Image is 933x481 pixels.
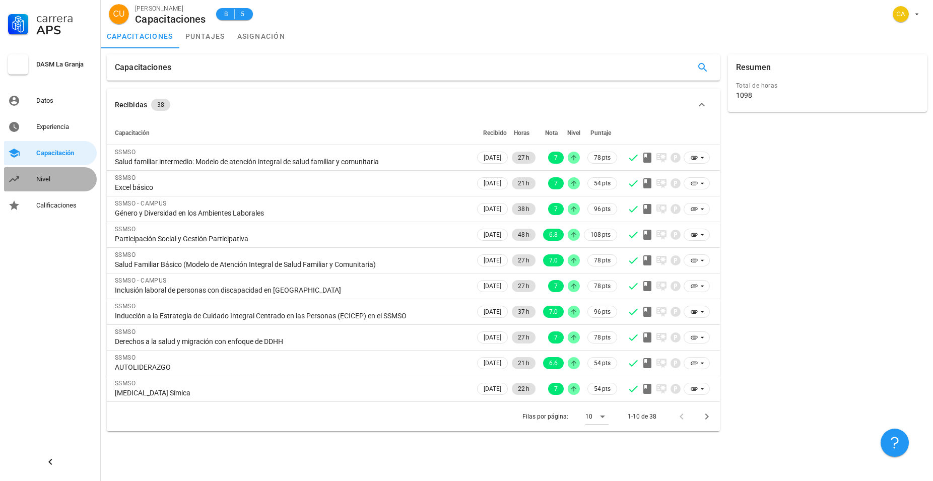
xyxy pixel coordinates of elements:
div: Inclusión laboral de personas con discapacidad en [GEOGRAPHIC_DATA] [115,286,467,295]
span: [DATE] [484,152,501,163]
button: Página siguiente [698,407,716,426]
span: 78 pts [594,153,611,163]
th: Nota [538,121,566,145]
span: Puntaje [590,129,611,136]
div: Participación Social y Gestión Participativa [115,234,467,243]
th: Puntaje [582,121,619,145]
span: 7 [554,331,558,343]
span: Nota [545,129,558,136]
span: CU [113,4,124,24]
span: 108 pts [590,230,611,240]
div: Capacitaciones [115,54,171,81]
a: puntajes [179,24,231,48]
div: 1098 [736,91,752,100]
span: SSMSO [115,174,136,181]
div: avatar [109,4,129,24]
span: [DATE] [484,229,501,240]
span: SSMSO [115,328,136,335]
span: 27 h [518,152,529,164]
th: Recibido [475,121,510,145]
span: SSMSO [115,380,136,387]
a: Experiencia [4,115,97,139]
span: 48 h [518,229,529,241]
span: 54 pts [594,384,611,394]
span: SSMSO [115,251,136,258]
span: SSMSO [115,149,136,156]
span: SSMSO - CAMPUS [115,277,167,284]
div: 10 [585,412,592,421]
span: 27 h [518,254,529,266]
span: 5 [239,9,247,19]
div: 10Filas por página: [585,408,609,425]
span: SSMSO - CAMPUS [115,200,167,207]
div: Nivel [36,175,93,183]
span: [DATE] [484,332,501,343]
div: Calificaciones [36,201,93,210]
div: AUTOLIDERAZGO [115,363,467,372]
div: Datos [36,97,93,105]
span: 54 pts [594,358,611,368]
span: SSMSO [115,226,136,233]
span: 7 [554,280,558,292]
div: Carrera [36,12,93,24]
a: Nivel [4,167,97,191]
div: Recibidas [115,99,147,110]
div: Inducción a la Estrategia de Cuidado Integral Centrado en las Personas (ECICEP) en el SSMSO [115,311,467,320]
span: [DATE] [484,281,501,292]
div: APS [36,24,93,36]
span: 78 pts [594,255,611,265]
span: 27 h [518,331,529,343]
span: Recibido [483,129,507,136]
span: 6.8 [549,229,558,241]
span: 38 [157,99,164,111]
span: 21 h [518,357,529,369]
span: [DATE] [484,383,501,394]
div: Total de horas [736,81,919,91]
div: Capacitación [36,149,93,157]
div: Género y Diversidad en los Ambientes Laborales [115,209,467,218]
span: Nivel [567,129,580,136]
span: 7.0 [549,254,558,266]
span: 38 h [518,203,529,215]
span: 27 h [518,280,529,292]
a: Calificaciones [4,193,97,218]
span: 7.0 [549,306,558,318]
div: [MEDICAL_DATA] Símica [115,388,467,397]
span: 78 pts [594,281,611,291]
span: Capacitación [115,129,150,136]
span: [DATE] [484,306,501,317]
span: [DATE] [484,358,501,369]
span: [DATE] [484,178,501,189]
span: [DATE] [484,203,501,215]
div: Salud familiar intermedio: Modelo de atención integral de salud familiar y comunitaria [115,157,467,166]
th: Horas [510,121,538,145]
span: Horas [514,129,529,136]
span: 96 pts [594,307,611,317]
span: 7 [554,203,558,215]
span: 78 pts [594,332,611,342]
button: Recibidas 38 [107,89,720,121]
a: Datos [4,89,97,113]
span: 7 [554,152,558,164]
div: Excel básico [115,183,467,192]
span: 6.6 [549,357,558,369]
span: SSMSO [115,303,136,310]
span: 96 pts [594,204,611,214]
span: SSMSO [115,354,136,361]
span: [DATE] [484,255,501,266]
div: Filas por página: [522,402,609,431]
a: capacitaciones [101,24,179,48]
th: Nivel [566,121,582,145]
span: 54 pts [594,178,611,188]
a: Capacitación [4,141,97,165]
span: 7 [554,383,558,395]
span: 21 h [518,177,529,189]
span: B [222,9,230,19]
div: [PERSON_NAME] [135,4,206,14]
span: 22 h [518,383,529,395]
div: DASM La Granja [36,60,93,68]
div: Capacitaciones [135,14,206,25]
div: Resumen [736,54,771,81]
div: Derechos a la salud y migración con enfoque de DDHH [115,337,467,346]
div: avatar [893,6,909,22]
